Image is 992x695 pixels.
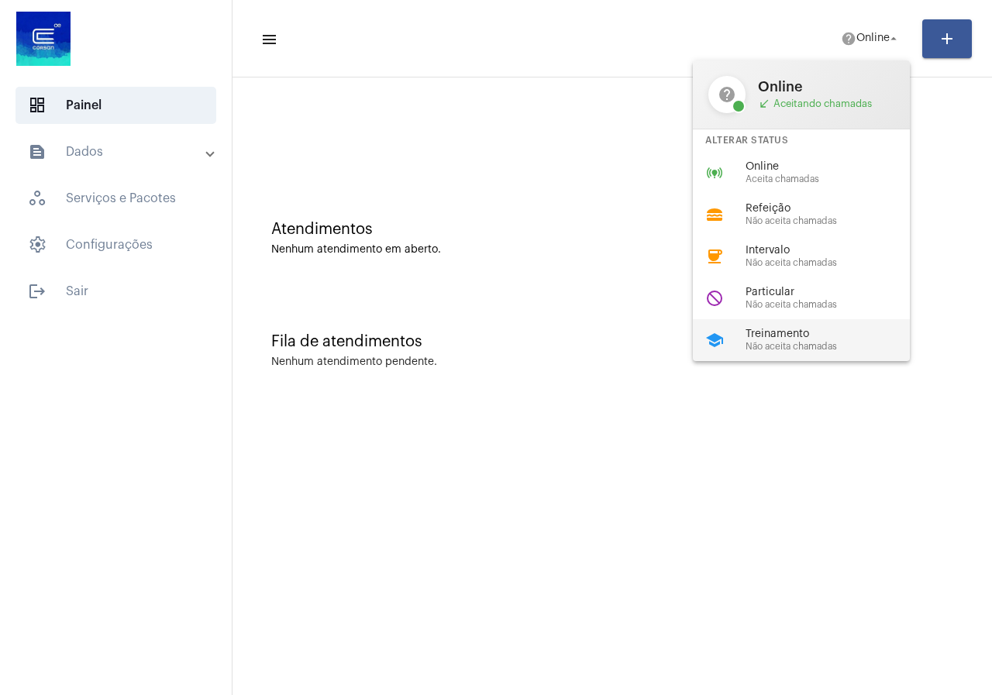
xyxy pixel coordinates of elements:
[746,342,922,352] span: Não aceita chamadas
[746,329,922,340] span: Treinamento
[746,300,922,310] span: Não aceita chamadas
[708,76,746,113] mat-icon: help
[705,205,724,224] mat-icon: lunch_dining
[705,247,724,266] mat-icon: coffee
[705,163,724,182] mat-icon: online_prediction
[705,289,724,308] mat-icon: do_not_disturb
[746,287,922,298] span: Particular
[758,79,894,95] span: Online
[746,161,922,173] span: Online
[693,129,910,152] div: Alterar Status
[746,245,922,256] span: Intervalo
[746,203,922,215] span: Refeição
[746,216,922,226] span: Não aceita chamadas
[758,98,894,110] span: Aceitando chamadas
[705,331,724,349] mat-icon: school
[746,174,922,184] span: Aceita chamadas
[758,98,770,110] mat-icon: call_received
[746,258,922,268] span: Não aceita chamadas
